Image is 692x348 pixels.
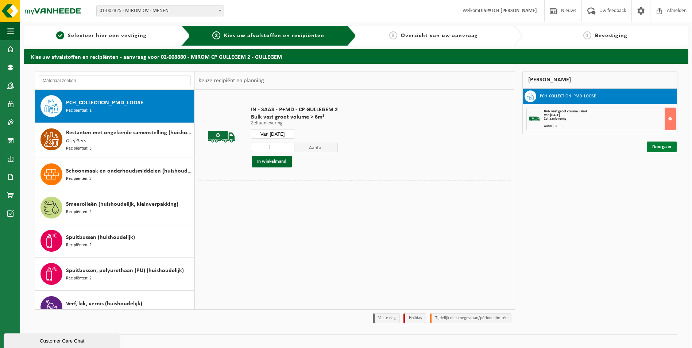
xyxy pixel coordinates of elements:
[583,31,591,39] span: 4
[35,258,194,291] button: Spuitbussen, polyurethaan (PU) (huishoudelijk) Recipiënten: 2
[66,299,142,308] span: Verf, lak, vernis (huishoudelijk)
[373,313,400,323] li: Vaste dag
[389,31,397,39] span: 3
[56,31,64,39] span: 1
[66,137,86,145] span: Oliefilters
[595,33,627,39] span: Bevestiging
[66,128,192,137] span: Restanten met ongekende samenstelling (huishoudelijk)
[522,71,678,89] div: [PERSON_NAME]
[27,31,175,40] a: 1Selecteer hier een vestiging
[544,113,560,117] strong: Van [DATE]
[66,266,184,275] span: Spuitbussen, polyurethaan (PU) (huishoudelijk)
[35,224,194,258] button: Spuitbussen (huishoudelijk) Recipiënten: 2
[544,124,676,128] div: Aantal: 1
[35,291,194,324] button: Verf, lak, vernis (huishoudelijk) Recipiënten: 1
[212,31,220,39] span: 2
[251,106,338,113] span: IN - SAAS - P+MD - CP GULLEGEM 2
[403,313,426,323] li: Holiday
[224,33,324,39] span: Kies uw afvalstoffen en recipiënten
[66,233,135,242] span: Spuitbussen (huishoudelijk)
[4,332,122,348] iframe: chat widget
[430,313,511,323] li: Tijdelijk niet toegestaan/période limitée
[66,145,92,152] span: Recipiënten: 3
[68,33,147,39] span: Selecteer hier een vestiging
[544,109,587,113] span: Bulk vast groot volume > 6m³
[66,175,92,182] span: Recipiënten: 3
[66,242,92,249] span: Recipiënten: 2
[66,98,143,107] span: PCH_COLLECTION_PMD_LOOSE
[66,209,92,216] span: Recipiënten: 2
[647,142,677,152] a: Doorgaan
[96,5,224,16] span: 01-002325 - MIROM OV - MENEN
[66,107,92,114] span: Recipiënten: 1
[66,308,92,315] span: Recipiënten: 1
[252,156,292,167] button: In winkelmand
[540,90,596,102] h3: PCH_COLLECTION_PMD_LOOSE
[35,191,194,224] button: Smeerolieën (huishoudelijk, kleinverpakking) Recipiënten: 2
[294,143,338,152] span: Aantal
[401,33,478,39] span: Overzicht van uw aanvraag
[35,90,194,123] button: PCH_COLLECTION_PMD_LOOSE Recipiënten: 1
[39,75,191,86] input: Materiaal zoeken
[24,49,688,63] h2: Kies uw afvalstoffen en recipiënten - aanvraag voor 02-008880 - MIROM CP GULLEGEM 2 - GULLEGEM
[251,113,338,121] span: Bulk vast groot volume > 6m³
[35,123,194,158] button: Restanten met ongekende samenstelling (huishoudelijk) Oliefilters Recipiënten: 3
[66,167,192,175] span: Schoonmaak en onderhoudsmiddelen (huishoudelijk)
[35,158,194,191] button: Schoonmaak en onderhoudsmiddelen (huishoudelijk) Recipiënten: 3
[251,129,294,139] input: Selecteer datum
[66,275,92,282] span: Recipiënten: 2
[97,6,224,16] span: 01-002325 - MIROM OV - MENEN
[251,121,338,126] p: Zelfaanlevering
[544,117,676,121] div: Zelfaanlevering
[479,8,537,13] strong: DISPATCH [PERSON_NAME]
[66,200,178,209] span: Smeerolieën (huishoudelijk, kleinverpakking)
[195,71,268,90] div: Keuze recipiënt en planning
